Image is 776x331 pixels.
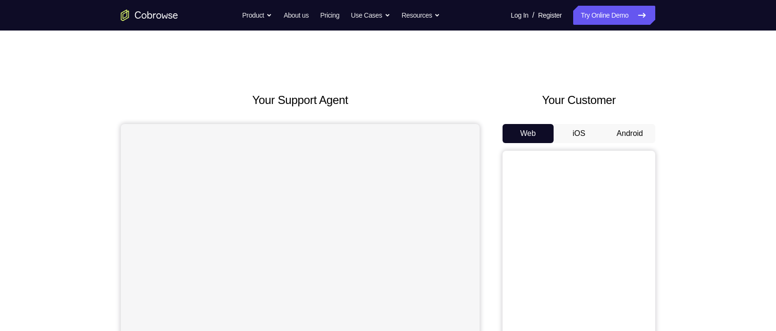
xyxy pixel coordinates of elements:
button: Resources [402,6,440,25]
a: Go to the home page [121,10,178,21]
button: Web [503,124,554,143]
button: Android [604,124,655,143]
a: About us [283,6,308,25]
button: Use Cases [351,6,390,25]
a: Register [538,6,562,25]
h2: Your Support Agent [121,92,480,109]
span: / [532,10,534,21]
button: iOS [554,124,605,143]
a: Log In [511,6,528,25]
a: Pricing [320,6,339,25]
button: Product [242,6,273,25]
h2: Your Customer [503,92,655,109]
a: Try Online Demo [573,6,655,25]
